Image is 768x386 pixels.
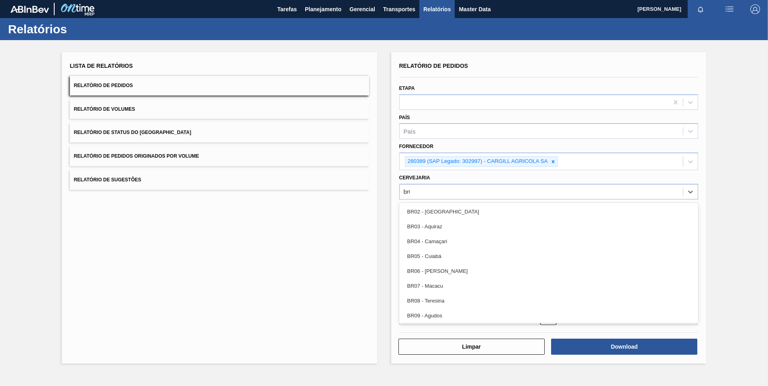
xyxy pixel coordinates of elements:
span: Tarefas [277,4,297,14]
h1: Relatórios [8,24,151,34]
span: Relatório de Pedidos Originados por Volume [74,153,199,159]
div: BR02 - [GEOGRAPHIC_DATA] [399,204,699,219]
button: Relatório de Volumes [70,100,369,119]
span: Master Data [459,4,490,14]
label: Fornecedor [399,144,433,149]
label: Etapa [399,85,415,91]
span: Relatórios [423,4,451,14]
button: Limpar [398,339,545,355]
span: Transportes [383,4,415,14]
label: País [399,115,410,120]
button: Relatório de Pedidos [70,76,369,95]
div: BR05 - Cuiabá [399,249,699,264]
span: Relatório de Sugestões [74,177,141,183]
div: BR03 - Aquiraz [399,219,699,234]
span: Relatório de Volumes [74,106,135,112]
button: Relatório de Status do [GEOGRAPHIC_DATA] [70,123,369,142]
div: BR08 - Teresina [399,293,699,308]
div: BR07 - Macacu [399,278,699,293]
img: TNhmsLtSVTkK8tSr43FrP2fwEKptu5GPRR3wAAAABJRU5ErkJggg== [10,6,49,13]
button: Relatório de Sugestões [70,170,369,190]
label: Cervejaria [399,175,430,181]
button: Relatório de Pedidos Originados por Volume [70,146,369,166]
span: Lista de Relatórios [70,63,133,69]
span: Relatório de Pedidos [74,83,133,88]
div: País [404,128,416,135]
img: userActions [725,4,734,14]
div: 280389 (SAP Legado: 302997) - CARGILL AGRICOLA SA [405,156,549,167]
div: BR06 - [PERSON_NAME] [399,264,699,278]
span: Planejamento [305,4,341,14]
div: BR09 - Agudos [399,308,699,323]
span: Gerencial [349,4,375,14]
button: Notificações [688,4,713,15]
span: Relatório de Pedidos [399,63,468,69]
span: Relatório de Status do [GEOGRAPHIC_DATA] [74,130,191,135]
img: Logout [750,4,760,14]
div: BR04 - Camaçari [399,234,699,249]
button: Download [551,339,697,355]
